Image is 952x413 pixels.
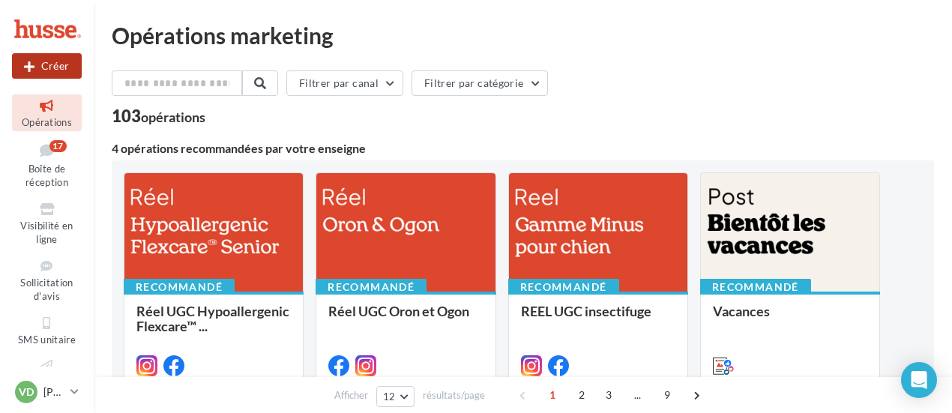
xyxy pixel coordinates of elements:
[570,383,594,407] span: 2
[136,303,289,334] span: Réel UGC Hypoallergenic Flexcare™ ...
[901,362,937,398] div: Open Intercom Messenger
[141,110,205,124] div: opérations
[12,53,82,79] button: Créer
[12,198,82,249] a: Visibilité en ligne
[112,142,934,154] div: 4 opérations recommandées par votre enseigne
[19,385,34,400] span: VD
[12,355,82,391] a: Campagnes
[12,378,82,406] a: VD [PERSON_NAME]
[376,386,415,407] button: 12
[25,163,68,189] span: Boîte de réception
[124,279,235,295] div: Recommandé
[655,383,679,407] span: 9
[112,108,205,124] div: 103
[597,383,621,407] span: 3
[12,255,82,306] a: Sollicitation d'avis
[112,24,934,46] div: Opérations marketing
[12,137,82,192] a: Boîte de réception17
[412,70,548,96] button: Filtrer par catégorie
[20,277,73,303] span: Sollicitation d'avis
[12,312,82,349] a: SMS unitaire
[316,279,427,295] div: Recommandé
[700,279,811,295] div: Recommandé
[626,383,650,407] span: ...
[328,303,469,319] span: Réel UGC Oron et Ogon
[12,53,82,79] div: Nouvelle campagne
[18,334,76,346] span: SMS unitaire
[713,303,770,319] span: Vacances
[22,116,72,128] span: Opérations
[286,70,403,96] button: Filtrer par canal
[20,220,73,246] span: Visibilité en ligne
[508,279,619,295] div: Recommandé
[423,388,485,403] span: résultats/page
[12,94,82,131] a: Opérations
[540,383,564,407] span: 1
[521,303,651,319] span: REEL UGC insectifuge
[49,140,67,152] div: 17
[383,391,396,403] span: 12
[43,385,64,400] p: [PERSON_NAME]
[334,388,368,403] span: Afficher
